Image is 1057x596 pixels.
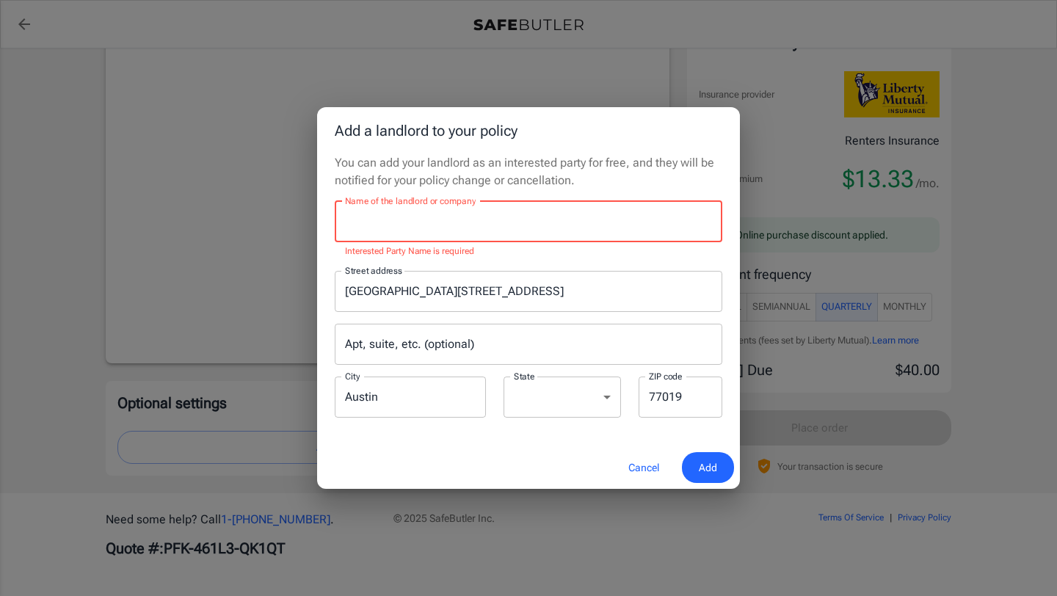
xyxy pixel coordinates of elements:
label: ZIP code [649,370,683,382]
h2: Add a landlord to your policy [317,107,740,154]
label: State [514,370,535,382]
label: Name of the landlord or company [345,195,476,207]
p: You can add your landlord as an interested party for free, and they will be notified for your pol... [335,154,722,189]
p: Interested Party Name is required [345,244,712,259]
label: Street address [345,264,402,277]
label: City [345,370,360,382]
button: Cancel [611,452,676,484]
button: Add [682,452,734,484]
span: Add [699,459,717,477]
